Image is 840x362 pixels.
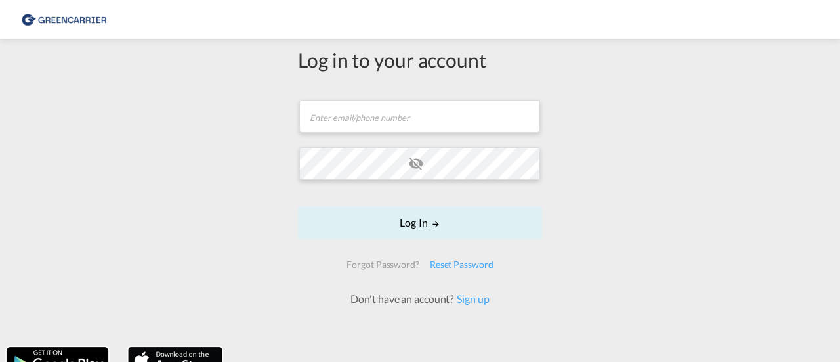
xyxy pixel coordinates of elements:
img: 609dfd708afe11efa14177256b0082fb.png [20,5,108,35]
div: Don't have an account? [336,292,503,306]
button: LOGIN [298,206,542,239]
div: Forgot Password? [341,253,424,277]
div: Reset Password [425,253,499,277]
div: Log in to your account [298,46,542,74]
a: Sign up [453,292,489,305]
input: Enter email/phone number [299,100,540,133]
md-icon: icon-eye-off [408,156,424,171]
